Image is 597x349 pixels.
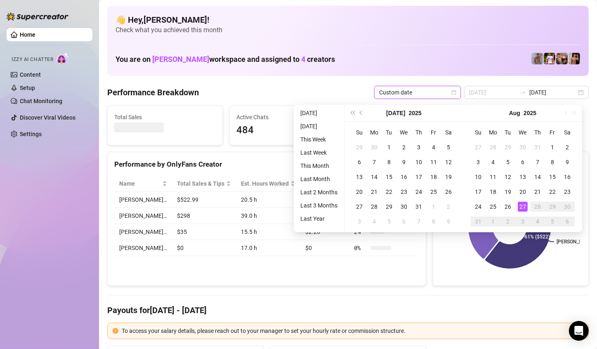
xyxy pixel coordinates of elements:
td: 17.0 h [236,240,300,256]
th: Total Sales & Tips [172,176,236,192]
td: 2025-08-12 [500,170,515,184]
div: 29 [547,202,557,212]
span: exclamation-circle [113,328,118,334]
td: 2025-07-27 [352,199,367,214]
div: 7 [414,217,424,226]
td: 2025-07-29 [382,199,396,214]
li: [DATE] [297,121,341,131]
div: To access your salary details, please reach out to your manager to set your hourly rate or commis... [122,326,583,335]
div: 14 [369,172,379,182]
div: 16 [562,172,572,182]
span: 0 % [354,243,367,252]
div: 2 [562,142,572,152]
td: 2025-08-31 [471,214,486,229]
div: 30 [562,202,572,212]
div: 8 [384,157,394,167]
button: Choose a month [509,105,520,121]
div: 18 [488,187,498,197]
div: Performance by OnlyFans Creator [114,159,419,170]
img: Hector [544,53,555,64]
div: 3 [354,217,364,226]
th: Mo [367,125,382,140]
div: 27 [518,202,528,212]
div: 28 [369,202,379,212]
div: 5 [547,217,557,226]
th: We [515,125,530,140]
div: 12 [444,157,453,167]
span: 4 [301,55,305,64]
div: 5 [503,157,513,167]
div: 17 [414,172,424,182]
span: Check what you achieved this month [116,26,580,35]
td: 2025-07-21 [367,184,382,199]
span: 484 [236,123,338,138]
div: 7 [369,157,379,167]
input: End date [529,88,576,97]
a: Discover Viral Videos [20,114,76,121]
td: 2025-08-14 [530,170,545,184]
li: Last 2 Months [297,187,341,197]
th: Th [411,125,426,140]
div: 24 [414,187,424,197]
div: 30 [399,202,409,212]
div: 8 [547,157,557,167]
img: logo-BBDzfeDw.svg [7,12,68,21]
td: 2025-08-09 [560,155,575,170]
div: 30 [518,142,528,152]
td: 2025-08-16 [560,170,575,184]
td: $522.99 [172,192,236,208]
a: Content [20,71,41,78]
th: Th [530,125,545,140]
td: 2025-09-06 [560,214,575,229]
td: 2025-09-04 [530,214,545,229]
a: Chat Monitoring [20,98,62,104]
button: Choose a year [409,105,422,121]
td: $0 [172,240,236,256]
div: 2 [444,202,453,212]
div: 1 [488,217,498,226]
td: 2025-07-28 [486,140,500,155]
td: 2025-06-29 [352,140,367,155]
div: 31 [473,217,483,226]
div: 5 [384,217,394,226]
td: 2025-08-21 [530,184,545,199]
a: Settings [20,131,42,137]
td: 20.5 h [236,192,300,208]
div: 21 [533,187,543,197]
td: 2025-07-06 [352,155,367,170]
td: 2025-07-27 [471,140,486,155]
td: 2025-08-03 [471,155,486,170]
td: 2025-08-01 [545,140,560,155]
div: 20 [354,187,364,197]
span: to [519,89,526,96]
div: 6 [354,157,364,167]
span: Active Chats [236,113,338,122]
h4: 👋 Hey, [PERSON_NAME] ! [116,14,580,26]
div: 4 [369,217,379,226]
div: Est. Hours Worked [241,179,289,188]
div: 29 [384,202,394,212]
td: 2025-07-05 [441,140,456,155]
td: 2025-07-07 [367,155,382,170]
img: AI Chatter [57,52,69,64]
td: 2025-08-22 [545,184,560,199]
li: This Week [297,134,341,144]
div: 11 [429,157,439,167]
div: 15 [547,172,557,182]
div: 12 [503,172,513,182]
div: 26 [444,187,453,197]
h4: Performance Breakdown [107,87,199,98]
div: 6 [518,157,528,167]
td: [PERSON_NAME]… [114,192,172,208]
td: 2025-08-10 [471,170,486,184]
th: We [396,125,411,140]
li: Last Year [297,214,341,224]
div: 30 [369,142,379,152]
div: 24 [473,202,483,212]
td: 2025-07-28 [367,199,382,214]
td: 2025-07-01 [382,140,396,155]
td: 2025-08-08 [545,155,560,170]
div: 14 [533,172,543,182]
a: Home [20,31,35,38]
td: 2025-07-12 [441,155,456,170]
